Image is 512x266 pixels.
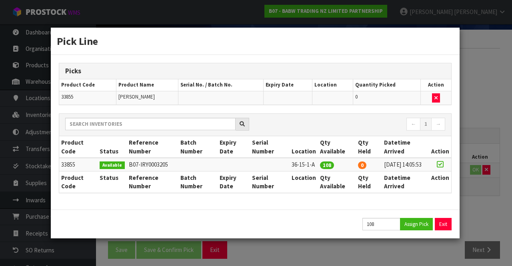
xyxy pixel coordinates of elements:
[406,118,420,131] a: ←
[358,161,366,169] span: 0
[116,79,178,91] th: Product Name
[356,171,382,192] th: Qty Held
[98,136,127,158] th: Status
[65,118,236,130] input: Search inventories
[431,118,445,131] a: →
[61,93,73,100] span: 33855
[420,118,432,131] a: 1
[178,171,218,192] th: Batch Number
[178,136,218,158] th: Batch Number
[435,218,452,230] button: Exit
[65,67,445,75] h3: Picks
[382,171,429,192] th: Datetime Arrived
[250,171,289,192] th: Serial Number
[127,136,178,158] th: Reference Number
[429,171,451,192] th: Action
[118,93,155,100] span: [PERSON_NAME]
[356,136,382,158] th: Qty Held
[421,79,451,91] th: Action
[382,136,429,158] th: Datetime Arrived
[250,136,289,158] th: Serial Number
[178,79,263,91] th: Serial No. / Batch No.
[57,34,454,48] h3: Pick Line
[318,136,356,158] th: Qty Available
[218,136,250,158] th: Expiry Date
[362,218,400,230] input: Quantity Picked
[290,158,318,171] td: 36-15-1-A
[318,171,356,192] th: Qty Available
[353,79,420,91] th: Quantity Picked
[100,161,125,169] span: Available
[98,171,127,192] th: Status
[263,79,312,91] th: Expiry Date
[261,118,445,132] nav: Page navigation
[218,171,250,192] th: Expiry Date
[59,171,98,192] th: Product Code
[59,79,116,91] th: Product Code
[59,158,98,171] td: 33855
[355,93,358,100] span: 0
[127,171,178,192] th: Reference Number
[290,171,318,192] th: Location
[382,158,429,171] td: [DATE] 14:05:53
[429,136,451,158] th: Action
[400,218,433,230] button: Assign Pick
[127,158,178,171] td: B07-IRY0003205
[290,136,318,158] th: Location
[59,136,98,158] th: Product Code
[312,79,353,91] th: Location
[320,161,334,169] span: 108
